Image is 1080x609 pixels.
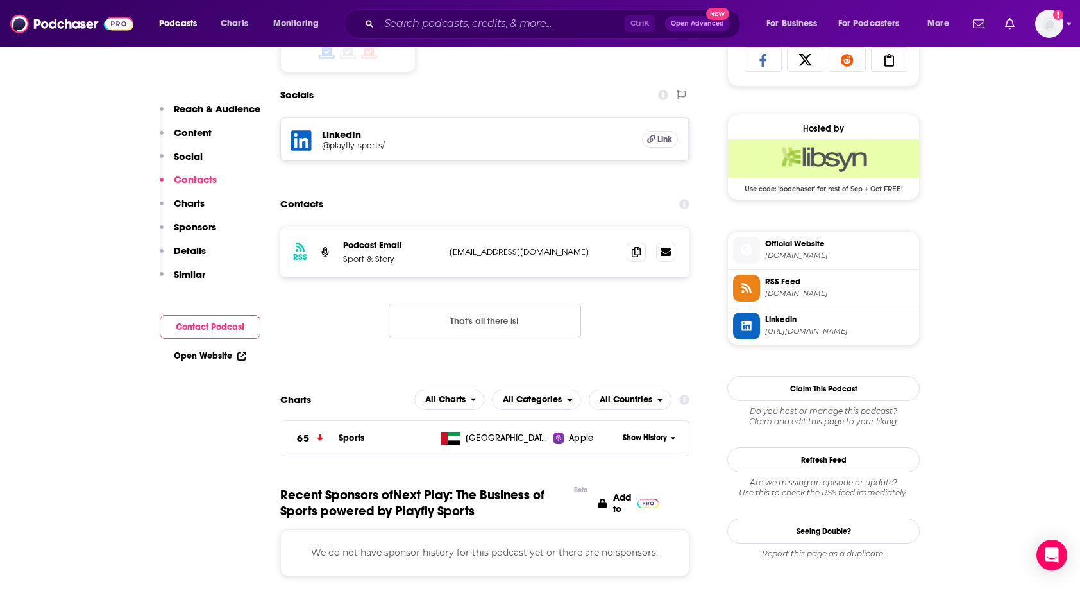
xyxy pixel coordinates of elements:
div: Beta [574,486,588,494]
span: For Podcasters [838,15,900,33]
a: RSS Feed[DOMAIN_NAME] [733,275,914,302]
button: open menu [589,390,671,410]
span: All Countries [600,395,652,404]
h2: Charts [280,393,311,406]
span: feeds.libsyn.com [765,289,914,298]
span: Logged in as dkcsports [1035,10,1063,38]
h2: Countries [589,390,671,410]
span: Monitoring [273,15,319,33]
a: Apple [553,432,618,445]
img: Pro Logo [637,499,659,508]
svg: Add a profile image [1053,10,1063,20]
span: Recent Sponsors of Next Play: The Business of Sports powered by Playfly Sports [280,487,568,519]
span: Podcasts [159,15,197,33]
span: Use code: 'podchaser' for rest of Sep + Oct FREE! [728,178,919,193]
a: Linkedin[URL][DOMAIN_NAME] [733,313,914,339]
button: open menu [830,13,918,34]
button: open menu [414,390,485,410]
p: Add to [613,492,631,515]
span: Open Advanced [671,21,724,27]
a: Seeing Double? [727,519,920,544]
button: open menu [150,13,214,34]
div: Report this page as a duplicate. [727,549,920,559]
p: Contacts [174,173,217,185]
a: @playfly-sports/ [322,141,632,150]
span: Do you host or manage this podcast? [727,406,920,416]
a: Sports [339,433,364,443]
a: Charts [212,13,256,34]
button: Details [160,244,206,268]
button: open menu [492,390,581,410]
img: Podchaser - Follow, Share and Rate Podcasts [10,12,133,36]
button: Contact Podcast [160,315,260,339]
button: open menu [918,13,965,34]
p: Reach & Audience [174,103,260,115]
div: Hosted by [728,123,919,134]
span: Linkedin [765,314,914,325]
span: All Charts [425,395,466,404]
span: Charts [221,15,248,33]
button: Charts [160,197,205,221]
span: For Business [766,15,817,33]
button: Open AdvancedNew [665,16,730,31]
span: Apple [569,432,593,445]
p: Content [174,126,212,139]
button: Claim This Podcast [727,376,920,401]
button: Nothing here. [389,304,581,338]
span: Official Website [765,238,914,250]
button: Social [160,150,203,174]
span: https://www.linkedin.com/company/playfly-sports/ [765,327,914,336]
h2: Platforms [414,390,485,410]
button: Similar [160,268,205,292]
p: Similar [174,268,205,280]
button: open menu [264,13,335,34]
a: Add to [598,487,659,519]
a: Open Website [174,350,246,361]
p: Sport & Story [343,253,439,264]
button: Reach & Audience [160,103,260,126]
a: 65 [280,421,339,456]
h2: Socials [280,83,314,107]
h2: Contacts [280,192,323,216]
p: [EMAIL_ADDRESS][DOMAIN_NAME] [450,246,616,257]
button: Content [160,126,212,150]
a: Libsyn Deal: Use code: 'podchaser' for rest of Sep + Oct FREE! [728,139,919,192]
span: Ctrl K [625,15,655,32]
button: Show History [618,433,680,443]
a: Show notifications dropdown [968,13,990,35]
div: Search podcasts, credits, & more... [356,9,753,39]
div: Open Intercom Messenger [1036,540,1067,570]
span: Show History [623,433,667,443]
p: We do not have sponsor history for this podcast yet or there are no sponsors. [296,545,673,560]
h3: 65 [297,431,308,446]
a: [GEOGRAPHIC_DATA] [436,432,553,445]
p: Podcast Email [343,240,439,251]
p: Sponsors [174,221,216,233]
p: Social [174,150,203,162]
span: playfly.com [765,251,914,261]
img: User Profile [1035,10,1063,38]
a: Share on Facebook [745,47,782,72]
a: Copy Link [871,47,908,72]
span: All Categories [503,395,562,404]
button: Refresh Feed [727,447,920,472]
a: Show notifications dropdown [1000,13,1020,35]
button: Sponsors [160,221,216,244]
div: Claim and edit this page to your liking. [727,406,920,427]
span: Link [657,134,672,144]
a: Share on X/Twitter [787,47,824,72]
a: Link [642,131,678,148]
button: open menu [757,13,833,34]
input: Search podcasts, credits, & more... [379,13,625,34]
button: Contacts [160,173,217,197]
button: Show profile menu [1035,10,1063,38]
h5: @playfly-sports/ [322,141,527,150]
h2: Categories [492,390,581,410]
a: Official Website[DOMAIN_NAME] [733,237,914,264]
p: Details [174,244,206,257]
p: Charts [174,197,205,209]
a: Share on Reddit [829,47,866,72]
h5: LinkedIn [322,128,632,141]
